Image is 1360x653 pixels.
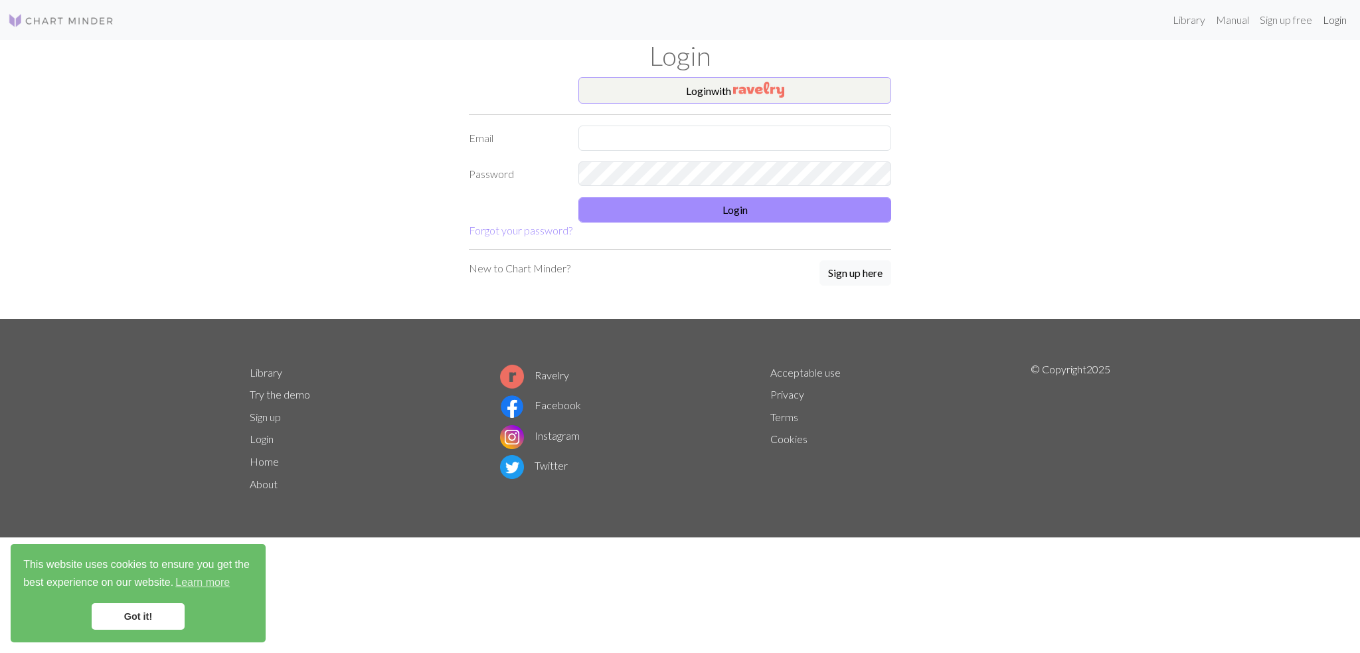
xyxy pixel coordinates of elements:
a: Sign up here [819,260,891,287]
a: Home [250,455,279,468]
img: Logo [8,13,114,29]
p: New to Chart Minder? [469,260,570,276]
a: Acceptable use [770,366,841,379]
a: Forgot your password? [469,224,572,236]
img: Ravelry logo [500,365,524,389]
img: Twitter logo [500,455,524,479]
a: Twitter [500,459,568,472]
a: Sign up [250,411,281,423]
button: Sign up here [819,260,891,286]
a: Terms [770,411,798,423]
button: Login [578,197,891,223]
label: Email [461,126,570,151]
label: Password [461,161,570,187]
a: Library [1167,7,1211,33]
a: Library [250,366,282,379]
a: Manual [1211,7,1254,33]
div: cookieconsent [11,544,266,642]
a: dismiss cookie message [92,603,185,630]
img: Ravelry [733,82,784,98]
a: Cookies [770,432,807,445]
p: © Copyright 2025 [1031,361,1110,496]
img: Facebook logo [500,395,524,419]
a: Try the demo [250,388,310,401]
a: Facebook [500,399,581,411]
button: Loginwith [578,77,891,104]
a: learn more about cookies [173,573,232,593]
a: Instagram [500,429,580,442]
span: This website uses cookies to ensure you get the best experience on our website. [23,557,253,593]
img: Instagram logo [500,425,524,449]
a: Login [250,432,274,445]
h1: Login [242,40,1118,72]
a: Login [1317,7,1352,33]
a: About [250,478,278,490]
a: Sign up free [1254,7,1317,33]
a: Privacy [770,388,804,401]
a: Ravelry [500,369,569,381]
